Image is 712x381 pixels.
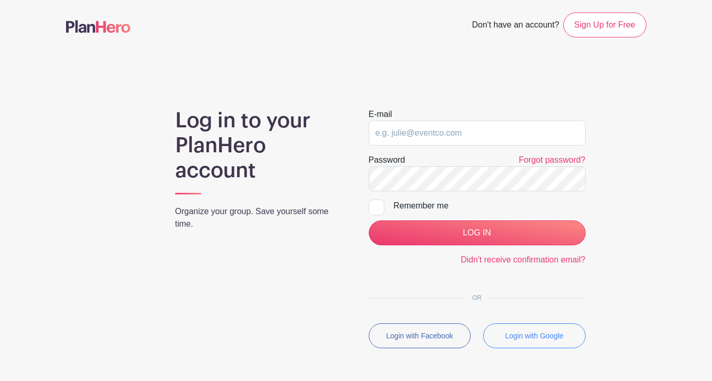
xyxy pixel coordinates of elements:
input: LOG IN [369,220,586,245]
p: Organize your group. Save yourself some time. [175,205,344,230]
a: Sign Up for Free [563,12,646,37]
label: E-mail [369,108,392,121]
img: logo-507f7623f17ff9eddc593b1ce0a138ce2505c220e1c5a4e2b4648c50719b7d32.svg [66,20,131,33]
button: Login with Facebook [369,323,471,348]
button: Login with Google [483,323,586,348]
small: Login with Facebook [386,332,453,340]
a: Forgot password? [519,155,585,164]
h1: Log in to your PlanHero account [175,108,344,183]
span: OR [464,294,490,301]
input: e.g. julie@eventco.com [369,121,586,146]
small: Login with Google [505,332,563,340]
label: Password [369,154,405,166]
a: Didn't receive confirmation email? [461,255,586,264]
span: Don't have an account? [472,15,559,37]
div: Remember me [394,200,586,212]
